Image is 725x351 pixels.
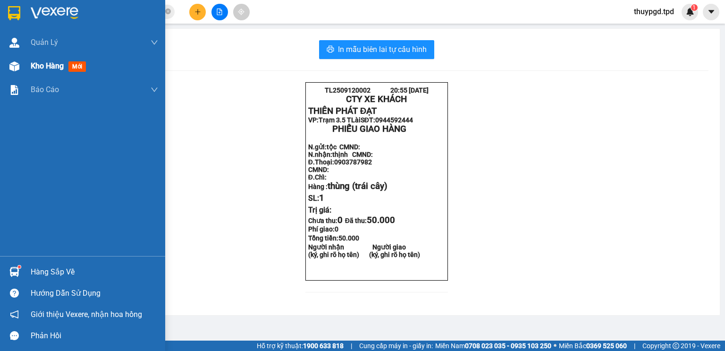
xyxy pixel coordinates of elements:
[9,85,19,95] img: solution-icon
[194,9,201,15] span: plus
[325,86,371,94] span: TL2509120002
[308,243,406,251] strong: Người nhận Người giao
[9,38,19,48] img: warehouse-icon
[332,124,406,134] span: PHIẾU GIAO HÀNG
[31,329,158,343] div: Phản hồi
[435,341,551,351] span: Miền Nam
[19,4,65,12] span: TL2509120002
[707,8,716,16] span: caret-down
[308,217,395,224] strong: Chưa thu: Đã thu:
[409,86,429,94] span: [DATE]
[703,4,719,20] button: caret-down
[10,289,19,298] span: question-circle
[586,342,627,350] strong: 0369 525 060
[31,84,59,95] span: Báo cáo
[346,94,407,104] strong: CTY XE KHÁCH
[337,215,343,225] span: 0
[165,9,171,14] span: close-circle
[216,9,223,15] span: file-add
[328,181,388,191] span: thùng (trái cây)
[9,267,19,277] img: warehouse-icon
[308,234,359,242] span: Tổng tiền:
[31,36,58,48] span: Quản Lý
[3,61,55,68] strong: N.gửi:
[31,308,142,320] span: Giới thiệu Vexere, nhận hoa hồng
[10,331,19,340] span: message
[10,310,19,319] span: notification
[31,265,158,279] div: Hàng sắp về
[257,341,344,351] span: Hỗ trợ kỹ thuật:
[390,86,407,94] span: 20:55
[308,143,360,151] strong: N.gửi:
[465,342,551,350] strong: 0708 023 035 - 0935 103 250
[21,61,55,68] span: tộc CMND:
[359,341,433,351] span: Cung cấp máy in - giấy in:
[238,9,244,15] span: aim
[27,42,101,52] span: PHIẾU GIAO HÀNG
[233,4,250,20] button: aim
[308,173,327,181] strong: Đ.Chỉ:
[151,39,158,46] span: down
[13,34,55,42] span: Trạm 3.5 TLài
[335,225,338,233] span: 0
[319,116,361,124] span: Trạm 3.5 TLài
[308,151,373,158] strong: N.nhận:
[308,251,420,258] strong: (ký, ghi rõ họ tên) (ký, ghi rõ họ tên)
[165,8,171,17] span: close-circle
[308,116,413,124] strong: VP: SĐT:
[634,341,635,351] span: |
[686,8,694,16] img: icon-new-feature
[308,166,329,173] strong: CMND:
[189,4,206,20] button: plus
[103,4,123,12] span: [DATE]
[303,342,344,350] strong: 1900 633 818
[626,6,682,17] span: thuypgd.tpd
[334,158,372,166] span: 0903787982
[559,341,627,351] span: Miền Bắc
[691,4,698,11] sup: 1
[151,86,158,94] span: down
[308,194,324,203] span: SL:
[68,61,86,72] span: mới
[308,205,331,214] span: Trị giá:
[8,6,20,20] img: logo-vxr
[31,61,64,70] span: Kho hàng
[3,68,67,76] strong: N.nhận:
[375,116,413,124] span: 0944592444
[31,286,158,300] div: Hướng dẫn sử dụng
[211,4,228,20] button: file-add
[27,68,67,76] span: thịnh CMND:
[308,106,377,116] strong: THIÊN PHÁT ĐẠT
[308,158,372,166] strong: Đ.Thoại:
[367,215,395,225] span: 50.000
[338,234,359,242] span: 50.000
[308,225,338,233] strong: Phí giao:
[351,341,352,351] span: |
[3,24,71,34] strong: THIÊN PHÁT ĐẠT
[84,4,101,12] span: 20:55
[327,45,334,54] span: printer
[332,151,373,158] span: thịnh CMND:
[70,34,108,42] span: 0944592444
[338,43,427,55] span: In mẫu biên lai tự cấu hình
[319,40,434,59] button: printerIn mẫu biên lai tự cấu hình
[9,61,19,71] img: warehouse-icon
[673,342,679,349] span: copyright
[327,143,360,151] span: tộc CMND:
[18,265,21,268] sup: 1
[692,4,696,11] span: 1
[319,193,324,203] span: 1
[308,183,388,190] strong: Hàng :
[41,12,101,22] strong: CTY XE KHÁCH
[554,344,556,348] span: ⚪️
[3,34,108,42] strong: VP: SĐT:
